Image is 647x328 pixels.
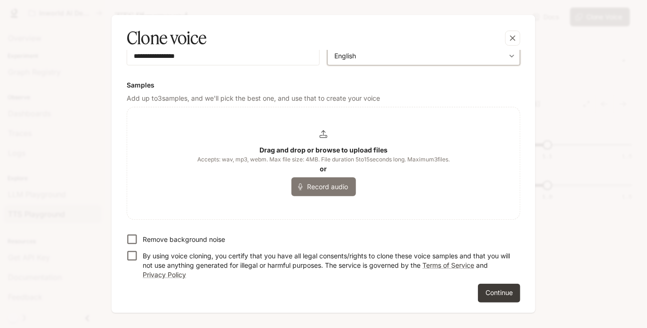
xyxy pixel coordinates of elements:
p: By using voice cloning, you certify that you have all legal consents/rights to clone these voice ... [143,251,513,280]
p: Remove background noise [143,235,225,244]
div: English [334,51,505,61]
b: or [320,165,327,173]
p: Add up to 3 samples, and we'll pick the best one, and use that to create your voice [127,94,520,103]
span: Accepts: wav, mp3, webm. Max file size: 4MB. File duration 5 to 15 seconds long. Maximum 3 files. [197,155,450,164]
button: Continue [478,284,520,303]
a: Privacy Policy [143,271,186,279]
b: Drag and drop or browse to upload files [259,146,388,154]
div: English [328,51,520,61]
h5: Clone voice [127,26,206,50]
h6: Samples [127,80,520,90]
button: Record audio [291,177,356,196]
a: Terms of Service [422,261,474,269]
